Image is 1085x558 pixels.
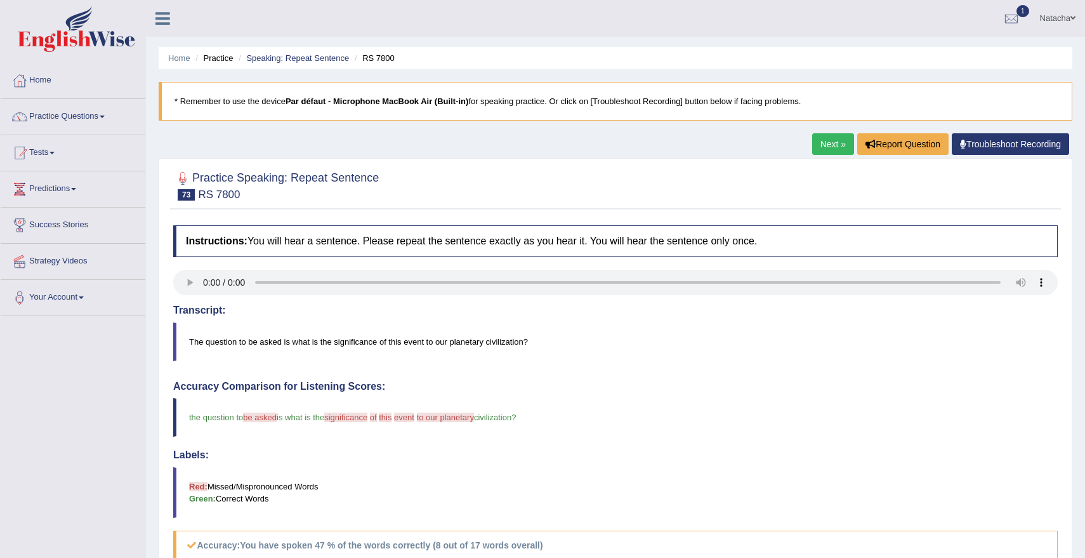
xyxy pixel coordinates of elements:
[189,494,216,503] b: Green:
[857,133,949,155] button: Report Question
[1,244,145,276] a: Strategy Videos
[198,189,240,201] small: RS 7800
[189,482,207,491] b: Red:
[189,413,243,422] span: the question to
[1,63,145,95] a: Home
[168,53,190,63] a: Home
[192,52,233,64] li: Practice
[173,467,1058,518] blockquote: Missed/Mispronounced Words Correct Words
[1,280,145,312] a: Your Account
[324,413,367,422] span: significance
[417,413,474,422] span: to our planetary
[1,99,145,131] a: Practice Questions
[173,169,379,201] h2: Practice Speaking: Repeat Sentence
[394,413,414,422] span: event
[178,189,195,201] span: 73
[952,133,1069,155] a: Troubleshoot Recording
[173,305,1058,316] h4: Transcript:
[379,413,391,422] span: this
[186,236,247,246] b: Instructions:
[1,135,145,167] a: Tests
[812,133,854,155] a: Next »
[370,413,377,422] span: of
[286,96,468,106] b: Par défaut - Microphone MacBook Air (Built-in)
[352,52,395,64] li: RS 7800
[1,208,145,239] a: Success Stories
[240,540,542,550] b: You have spoken 47 % of the words correctly (8 out of 17 words overall)
[173,322,1058,361] blockquote: The question to be asked is what is the significance of this event to our planetary civilization?
[246,53,349,63] a: Speaking: Repeat Sentence
[173,225,1058,257] h4: You will hear a sentence. Please repeat the sentence exactly as you hear it. You will hear the se...
[1,171,145,203] a: Predictions
[243,413,277,422] span: be asked
[511,413,516,422] span: ?
[277,413,324,422] span: is what is the
[173,381,1058,392] h4: Accuracy Comparison for Listening Scores:
[159,82,1072,121] blockquote: * Remember to use the device for speaking practice. Or click on [Troubleshoot Recording] button b...
[173,449,1058,461] h4: Labels:
[474,413,511,422] span: civilization
[1016,5,1029,17] span: 1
